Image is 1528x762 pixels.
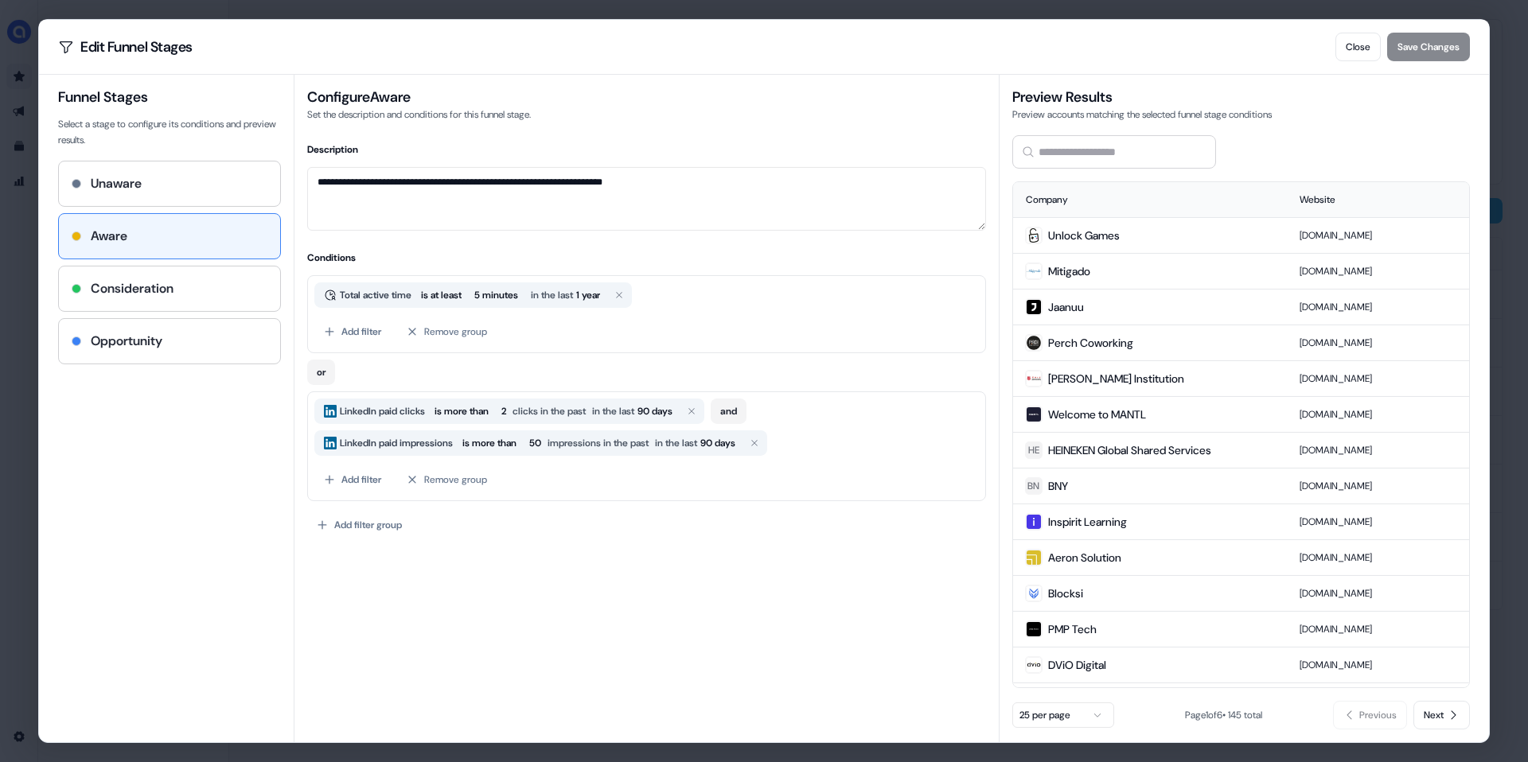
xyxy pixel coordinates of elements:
[1300,550,1456,566] p: [DOMAIN_NAME]
[1048,657,1106,673] span: DViO Digital
[1300,514,1456,530] p: [DOMAIN_NAME]
[337,287,415,303] span: Total active time
[337,435,456,451] span: LinkedIn paid impressions
[474,287,518,303] span: 5 minutes
[1048,621,1097,637] span: PMP Tech
[58,39,193,55] h2: Edit Funnel Stages
[314,317,391,346] button: Add filter
[1300,192,1456,208] div: Website
[1300,371,1456,387] p: [DOMAIN_NAME]
[531,287,576,303] span: in the last
[307,360,335,385] button: or
[307,511,411,539] button: Add filter group
[1048,550,1121,566] span: Aeron Solution
[655,435,697,451] span: in the last
[1048,514,1127,530] span: Inspirit Learning
[1300,299,1456,315] p: [DOMAIN_NAME]
[1048,442,1211,458] span: HEINEKEN Global Shared Services
[1300,406,1456,422] p: [DOMAIN_NAME]
[307,142,986,157] h4: Description
[1048,335,1133,351] span: Perch Coworking
[548,435,649,451] span: impressions in the past
[1300,263,1456,279] p: [DOMAIN_NAME]
[307,107,986,122] p: Set the description and conditions for this funnel stage.
[1424,707,1444,723] span: Next
[1300,478,1456,494] p: [DOMAIN_NAME]
[397,317,497,346] button: Remove group
[397,465,497,494] button: Remove group
[529,435,541,451] span: 50
[58,116,281,148] p: Select a stage to configure its conditions and preview results.
[1012,87,1470,107] h3: Preview Results
[1300,585,1456,601] p: [DOMAIN_NAME]
[307,87,986,107] h3: Configure Aware
[1026,192,1274,208] div: Company
[1300,657,1456,673] p: [DOMAIN_NAME]
[91,174,142,193] h4: Unaware
[337,403,428,419] span: LinkedIn paid clicks
[1048,227,1120,243] span: Unlock Games
[1413,701,1470,729] button: Next
[1048,406,1146,422] span: Welcome to MANTL
[513,403,586,419] span: clicks in the past
[1048,585,1083,601] span: Blocksi
[1048,263,1090,279] span: Mitigado
[1048,299,1084,315] span: Jaanuu
[1300,335,1456,351] p: [DOMAIN_NAME]
[1335,33,1381,61] button: Close
[91,279,173,298] h4: Consideration
[1185,709,1262,721] span: Page 1 of 6 • 145 total
[1048,371,1184,387] span: [PERSON_NAME] Institution
[1300,227,1456,243] p: [DOMAIN_NAME]
[58,87,281,107] h3: Funnel Stages
[1012,107,1470,122] p: Preview accounts matching the selected funnel stage conditions
[91,227,127,246] h4: Aware
[1048,478,1068,494] span: BNY
[91,332,162,351] h4: Opportunity
[501,403,506,419] span: 2
[1300,442,1456,458] p: [DOMAIN_NAME]
[592,403,634,419] span: in the last
[711,398,746,424] button: and
[307,250,986,266] h4: Conditions
[1300,621,1456,637] p: [DOMAIN_NAME]
[1027,478,1039,494] div: BN
[314,465,391,494] button: Add filter
[1028,442,1039,458] div: HE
